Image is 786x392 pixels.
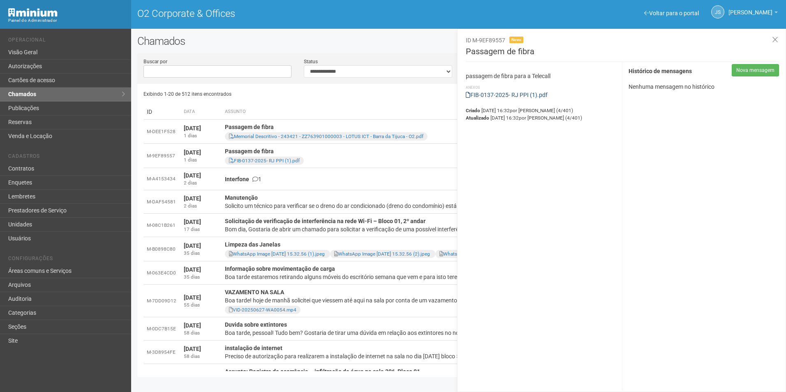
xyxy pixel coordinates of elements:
[184,125,201,131] strong: [DATE]
[225,265,335,272] strong: Informação sobre movimentação de carga
[143,214,180,237] td: M-08C1B261
[225,352,629,360] div: Preciso de autorização para realizarem a instalação de internet na sala no dia [DATE] bloco 5, s...
[143,261,180,285] td: M-063E4CD0
[229,134,423,139] a: Memorial Descritivo - 243421 - ZZ763901000003 - LOTUS ICT - Barra da Tijuca - O2.pdf
[180,104,222,120] th: Data
[8,256,125,264] li: Configurações
[439,251,528,257] a: WhatsApp Image [DATE] 15.32.56.jpeg
[222,104,633,120] th: Assunto
[184,302,218,309] div: 55 dias
[225,225,629,233] div: Bom dia, Gostaria de abrir um chamado para solicitar a verificação de uma possível interferência ...
[8,37,125,46] li: Operacional
[184,322,201,329] strong: [DATE]
[732,64,779,76] button: Nova mensagem
[143,317,180,341] td: M-0DC7B15E
[304,58,318,65] label: Status
[466,115,489,121] strong: Atualizado
[8,8,58,17] img: Minium
[225,368,420,375] strong: Assunto: Registro de ocorrência – infiltração de água na sala 206, Bloco 01
[143,237,180,261] td: M-B0898C80
[8,17,125,24] div: Painel do Administrador
[143,144,180,168] td: M-9EF89557
[184,219,201,225] strong: [DATE]
[510,108,573,113] span: por [PERSON_NAME] (4/401)
[644,10,699,16] a: Voltar para o portal
[184,157,218,164] div: 1 dias
[184,132,218,139] div: 1 dias
[225,273,629,281] div: Boa tarde estaremos retirando alguns móveis do escritório semana que vem e para isto teremos a ne...
[143,120,180,144] td: M-DEE1F528
[252,176,261,182] span: 1
[225,345,282,351] strong: instalação de internet
[229,158,300,164] a: FIB-0137-2025- RJ PPI (1).pdf
[466,37,505,44] span: ID M-9EF89557
[225,296,629,304] div: Boa tarde! hoje de manhã solicitei que viessem até aqui na sala por conta de um vazamento. o rapa...
[225,329,629,337] div: Boa tarde, pessoal! Tudo bem? Gostaria de tirar uma dúvida em relação aos extintores no nosso nov...
[490,115,582,121] span: [DATE] 16:32
[184,274,218,281] div: 35 dias
[137,8,453,19] h1: O2 Corporate & Offices
[225,218,425,224] strong: Solicitação de verificação de interferência na rede Wi-Fi – Bloco 01, 2º andar
[143,190,180,214] td: M-DAF54581
[143,341,180,364] td: M-3D8954FE
[184,294,201,301] strong: [DATE]
[519,115,582,121] span: por [PERSON_NAME] (4/401)
[184,203,218,210] div: 2 dias
[184,195,201,202] strong: [DATE]
[143,58,167,65] label: Buscar por
[466,108,480,113] strong: Criado
[184,180,218,187] div: 2 dias
[466,84,616,91] li: Anexos
[184,149,201,156] strong: [DATE]
[728,10,778,17] a: [PERSON_NAME]
[184,266,201,273] strong: [DATE]
[225,241,280,248] strong: Limpeza das Janelas
[143,88,459,100] div: Exibindo 1-20 de 512 itens encontrados
[481,108,573,113] span: [DATE] 16:32
[629,68,692,75] strong: Histórico de mensagens
[229,251,325,257] a: WhatsApp Image [DATE] 15.32.56 (1).jpeg
[728,1,772,16] span: Jeferson Souza
[225,289,284,295] strong: VAZAMENTO NA SALA
[8,153,125,162] li: Cadastros
[466,92,548,98] a: FIB-0137-2025- RJ PPI (1).pdf
[184,172,201,179] strong: [DATE]
[629,83,779,90] p: Nenhuma mensagem no histórico
[225,176,249,182] strong: Interfone
[334,251,430,257] a: WhatsApp Image [DATE] 15.32.56 (2).jpeg
[711,5,724,18] a: JS
[225,124,274,130] strong: Passagem de fibra
[225,194,258,201] strong: Manutenção
[184,250,218,257] div: 35 dias
[509,37,523,43] span: Novo
[184,346,201,352] strong: [DATE]
[225,321,287,328] strong: Duvida sobre extintores
[184,242,201,249] strong: [DATE]
[466,47,779,62] h3: Passagem de fibra
[143,285,180,317] td: M-7DD09D12
[137,35,780,47] h2: Chamados
[143,104,180,120] td: ID
[229,307,296,313] a: VID-20250627-WA0054.mp4
[184,330,218,337] div: 58 dias
[143,168,180,190] td: M-A4153434
[184,353,218,360] div: 58 dias
[225,202,629,210] div: Solicito um técnico para verificar se o dreno do ar condicionado (dreno do condomínio) está entup...
[225,148,274,154] strong: Passagem de fibra
[466,72,616,80] p: passagem de fibra para a Telecall
[184,226,218,233] div: 17 dias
